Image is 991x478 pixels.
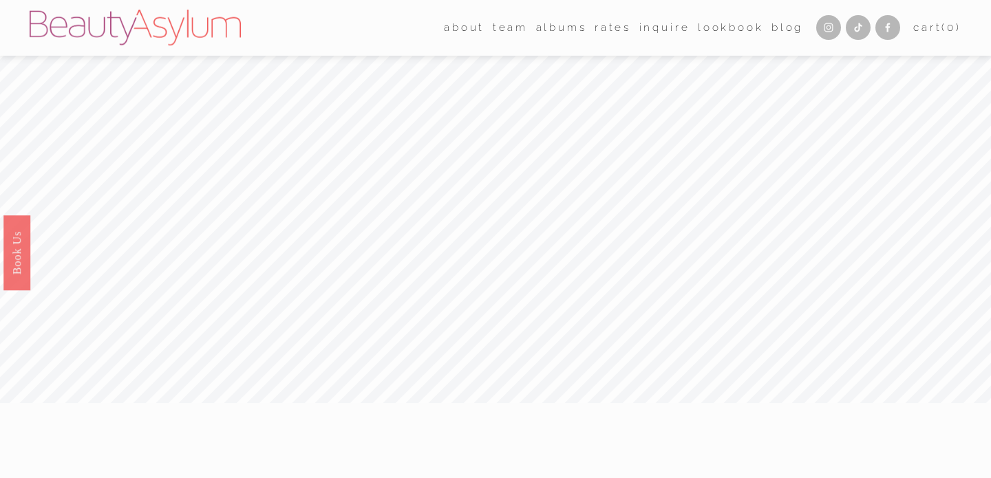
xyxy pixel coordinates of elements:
span: about [444,19,484,37]
a: Lookbook [698,17,764,39]
a: 0 items in cart [913,19,961,37]
span: 0 [947,21,956,34]
a: Rates [595,17,631,39]
a: Inquire [639,17,690,39]
a: Book Us [3,215,30,290]
img: Beauty Asylum | Bridal Hair &amp; Makeup Charlotte &amp; Atlanta [30,10,241,45]
span: team [493,19,528,37]
a: Blog [771,17,803,39]
a: Facebook [875,15,900,40]
span: ( ) [941,21,961,34]
a: TikTok [846,15,871,40]
a: folder dropdown [493,17,528,39]
a: folder dropdown [444,17,484,39]
a: Instagram [816,15,841,40]
a: albums [536,17,587,39]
